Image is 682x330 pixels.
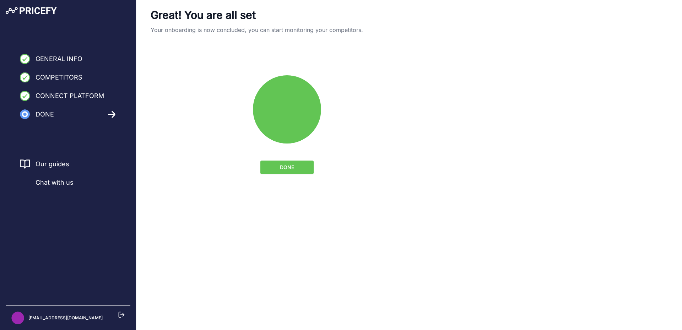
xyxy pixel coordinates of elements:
p: Your onboarding is now concluded, you can start monitoring your competitors. [151,26,423,34]
a: Our guides [36,159,69,169]
span: DONE [280,164,294,171]
button: DONE [260,161,314,174]
span: Competitors [36,72,82,82]
span: General Info [36,54,82,64]
p: [EMAIL_ADDRESS][DOMAIN_NAME] [28,315,103,321]
span: Chat with us [36,178,74,188]
span: Connect Platform [36,91,104,101]
p: Great! You are all set [151,9,423,21]
a: Chat with us [20,178,74,188]
span: Done [36,109,54,119]
img: Pricefy Logo [6,7,57,14]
